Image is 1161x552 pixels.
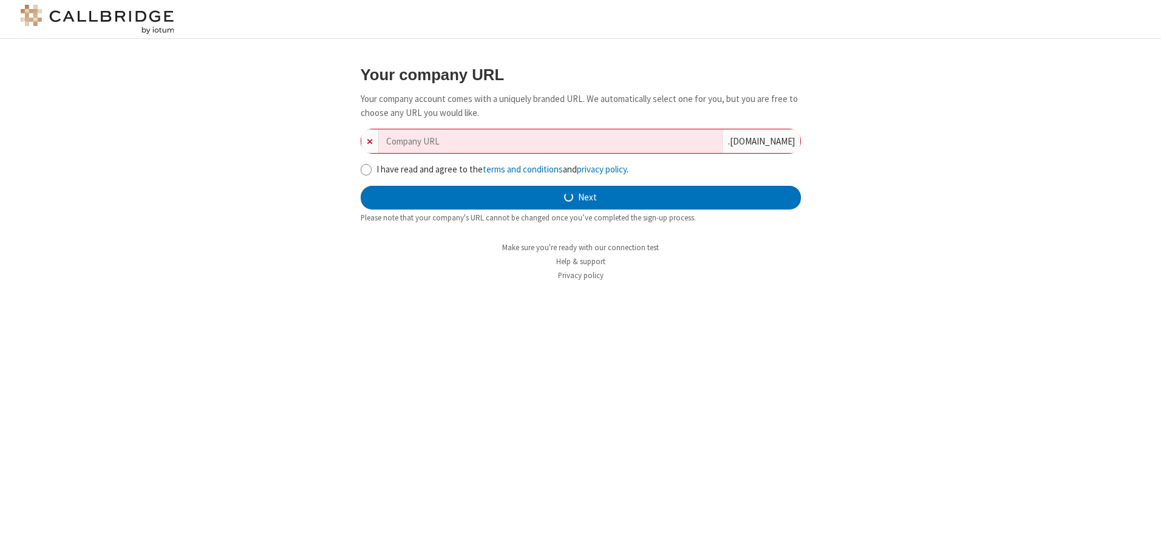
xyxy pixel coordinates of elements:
[502,242,659,253] a: Make sure you're ready with our connection test
[558,270,604,281] a: Privacy policy
[722,129,800,153] div: . [DOMAIN_NAME]
[361,92,801,120] p: Your company account comes with a uniquely branded URL. We automatically select one for you, but ...
[578,191,597,205] span: Next
[361,66,801,83] h3: Your company URL
[18,5,176,34] img: logo@2x.png
[361,186,801,210] button: Next
[361,212,801,223] div: Please note that your company's URL cannot be changed once you’ve completed the sign-up process.
[577,163,627,175] a: privacy policy
[556,256,605,267] a: Help & support
[483,163,563,175] a: terms and conditions
[376,163,801,177] label: I have read and agree to the and .
[379,129,722,153] input: Company URL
